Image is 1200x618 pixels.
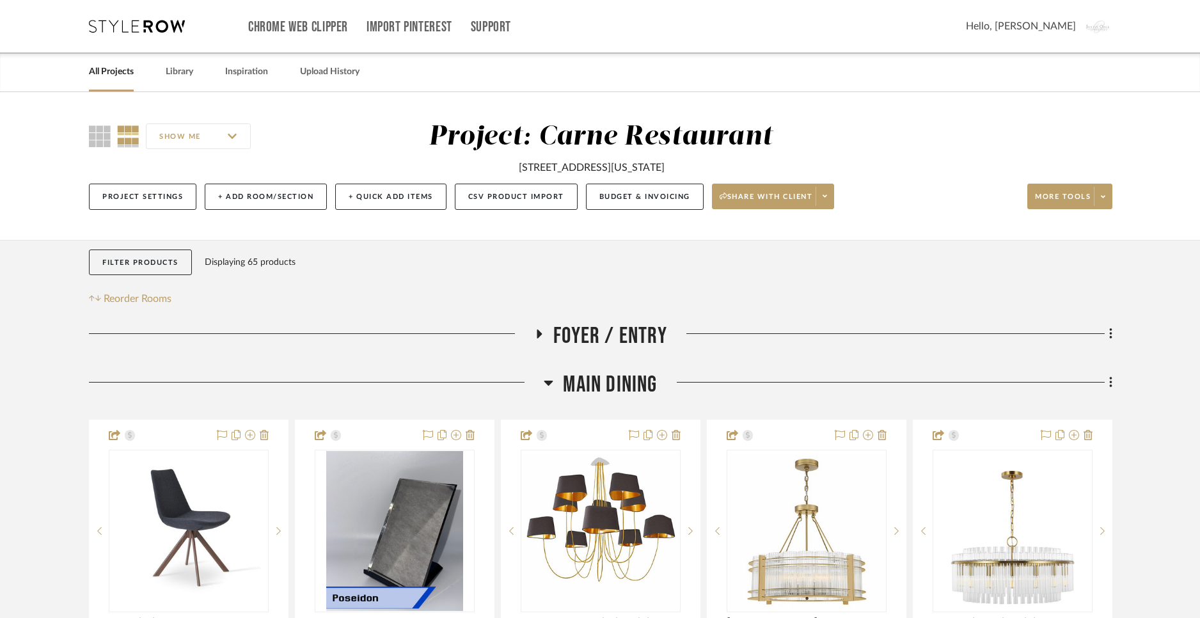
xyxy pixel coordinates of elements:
[205,184,327,210] button: + Add Room/Section
[367,22,452,33] a: Import Pinterest
[519,160,665,175] div: [STREET_ADDRESS][US_STATE]
[110,452,267,610] img: Sword Chair
[89,291,171,306] button: Reorder Rooms
[248,22,348,33] a: Chrome Web Clipper
[1035,192,1091,211] span: More tools
[1086,13,1112,40] img: avatar
[522,452,679,610] img: Nuage 10 Grand Chandelier
[553,322,667,350] span: Foyer / Entry
[166,63,193,81] a: Library
[104,291,171,306] span: Reorder Rooms
[728,452,885,610] img: Rega Chandelier
[727,450,886,612] div: 0
[89,63,134,81] a: All Projects
[563,371,657,399] span: Main Dining
[455,184,578,210] button: CSV Product Import
[429,123,773,150] div: Project: Carne Restaurant
[586,184,704,210] button: Budget & Invoicing
[89,250,192,276] button: Filter Products
[934,452,1091,610] img: Large Glass Chandelier
[205,250,296,275] div: Displaying 65 products
[471,22,511,33] a: Support
[89,184,196,210] button: Project Settings
[335,184,446,210] button: + Quick Add Items
[326,451,463,611] img: Custom vintage mirrors
[1027,184,1112,209] button: More tools
[966,19,1076,34] span: Hello, [PERSON_NAME]
[225,63,268,81] a: Inspiration
[712,184,835,209] button: Share with client
[300,63,359,81] a: Upload History
[521,450,680,612] div: 0
[720,192,813,211] span: Share with client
